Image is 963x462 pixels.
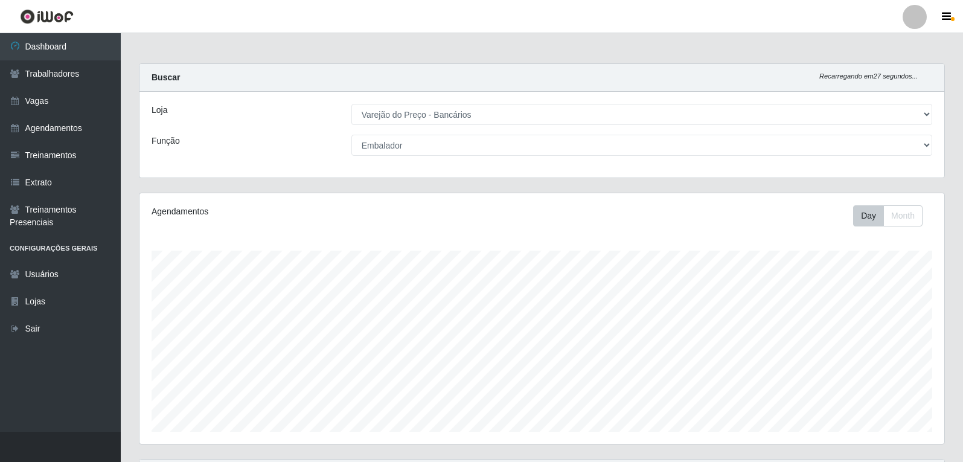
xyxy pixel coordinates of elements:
[152,104,167,117] label: Loja
[853,205,932,226] div: Toolbar with button groups
[152,205,466,218] div: Agendamentos
[152,72,180,82] strong: Buscar
[853,205,884,226] button: Day
[152,135,180,147] label: Função
[819,72,918,80] i: Recarregando em 27 segundos...
[20,9,74,24] img: CoreUI Logo
[883,205,923,226] button: Month
[853,205,923,226] div: First group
